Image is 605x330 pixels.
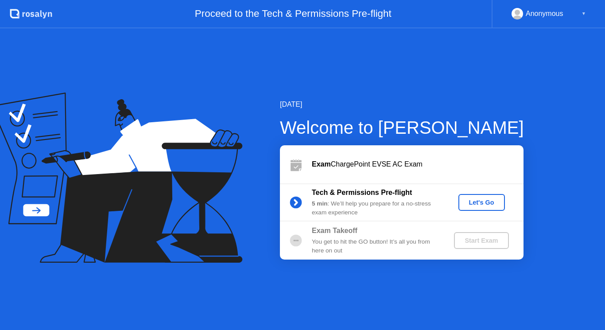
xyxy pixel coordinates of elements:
[582,8,586,19] div: ▼
[454,232,508,249] button: Start Exam
[312,199,439,217] div: : We’ll help you prepare for a no-stress exam experience
[458,237,505,244] div: Start Exam
[280,99,524,110] div: [DATE]
[462,199,501,206] div: Let's Go
[312,160,331,168] b: Exam
[280,114,524,141] div: Welcome to [PERSON_NAME]
[312,237,439,256] div: You get to hit the GO button! It’s all you from here on out
[312,159,524,170] div: ChargePoint EVSE AC Exam
[458,194,505,211] button: Let's Go
[312,189,412,196] b: Tech & Permissions Pre-flight
[526,8,563,19] div: Anonymous
[312,227,357,234] b: Exam Takeoff
[312,200,328,207] b: 5 min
